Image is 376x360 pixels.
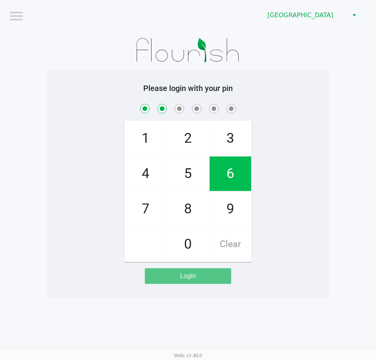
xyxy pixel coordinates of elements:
span: [GEOGRAPHIC_DATA] [267,11,344,20]
h5: Please login with your pin [53,84,323,93]
span: 3 [210,121,251,156]
span: 4 [125,156,166,191]
span: Clear [210,227,251,262]
span: 6 [210,156,251,191]
button: Select [349,8,360,22]
span: 8 [167,192,209,226]
span: 0 [167,227,209,262]
span: Web: v1.40.0 [174,353,202,358]
span: 9 [210,192,251,226]
span: 5 [167,156,209,191]
span: 1 [125,121,166,156]
span: 2 [167,121,209,156]
span: 7 [125,192,166,226]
